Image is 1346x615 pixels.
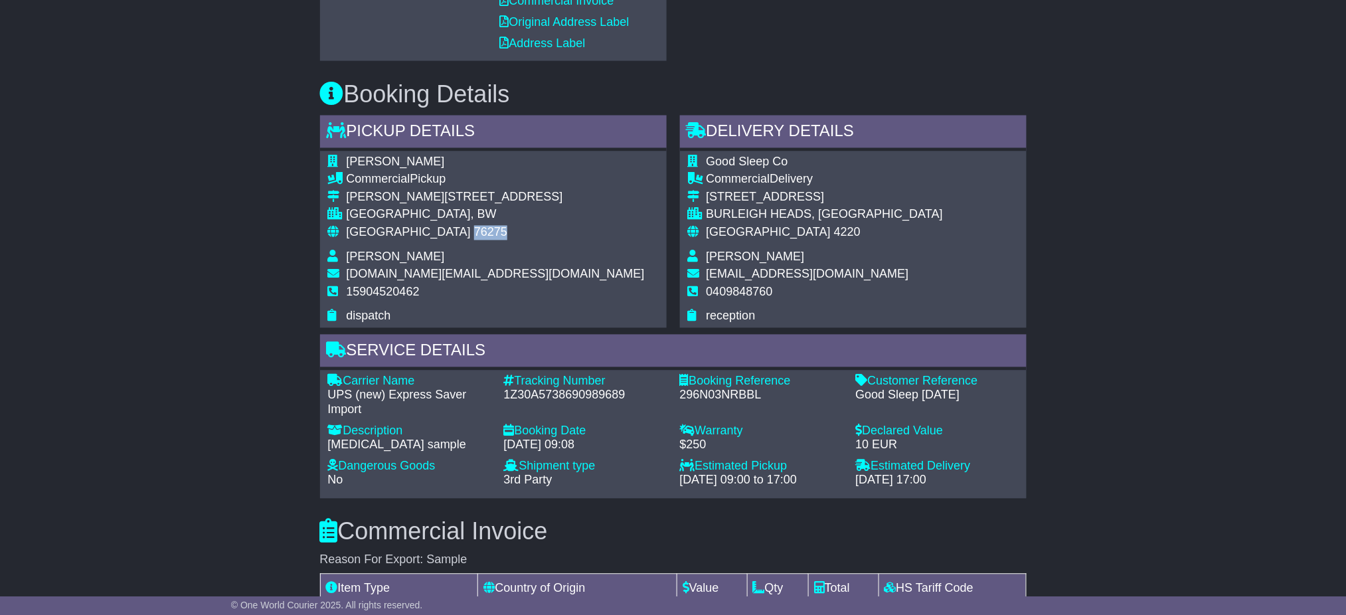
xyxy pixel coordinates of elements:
[707,173,943,187] div: Delivery
[328,424,491,439] div: Description
[856,375,1019,389] div: Customer Reference
[504,474,552,487] span: 3rd Party
[347,268,645,281] span: [DOMAIN_NAME][EMAIL_ADDRESS][DOMAIN_NAME]
[707,173,770,186] span: Commercial
[347,173,410,186] span: Commercial
[707,191,943,205] div: [STREET_ADDRESS]
[680,474,843,488] div: [DATE] 09:00 to 17:00
[347,250,445,264] span: [PERSON_NAME]
[328,375,491,389] div: Carrier Name
[504,424,667,439] div: Booking Date
[747,574,808,604] td: Qty
[328,474,343,487] span: No
[680,116,1027,151] div: Delivery Details
[707,208,943,222] div: BURLEIGH HEADS, [GEOGRAPHIC_DATA]
[320,519,1027,545] h3: Commercial Invoice
[347,309,391,323] span: dispatch
[504,460,667,474] div: Shipment type
[347,226,471,239] span: [GEOGRAPHIC_DATA]
[347,155,445,169] span: [PERSON_NAME]
[677,574,748,604] td: Value
[680,460,843,474] div: Estimated Pickup
[707,286,773,299] span: 0409848760
[680,438,843,453] div: $250
[707,155,788,169] span: Good Sleep Co
[320,574,478,604] td: Item Type
[500,37,586,50] a: Address Label
[680,375,843,389] div: Booking Reference
[320,553,1027,568] div: Reason For Export: Sample
[320,116,667,151] div: Pickup Details
[808,574,879,604] td: Total
[680,389,843,403] div: 296N03NRBBL
[347,191,645,205] div: [PERSON_NAME][STREET_ADDRESS]
[856,389,1019,403] div: Good Sleep [DATE]
[504,389,667,403] div: 1Z30A5738690989689
[328,438,491,453] div: [MEDICAL_DATA] sample
[231,600,423,610] span: © One World Courier 2025. All rights reserved.
[328,460,491,474] div: Dangerous Goods
[856,438,1019,453] div: 10 EUR
[478,574,677,604] td: Country of Origin
[856,424,1019,439] div: Declared Value
[320,81,1027,108] h3: Booking Details
[834,226,861,239] span: 4220
[347,286,420,299] span: 15904520462
[707,268,909,281] span: [EMAIL_ADDRESS][DOMAIN_NAME]
[347,173,645,187] div: Pickup
[707,309,756,323] span: reception
[347,208,645,222] div: [GEOGRAPHIC_DATA], BW
[707,226,831,239] span: [GEOGRAPHIC_DATA]
[680,424,843,439] div: Warranty
[856,474,1019,488] div: [DATE] 17:00
[707,250,805,264] span: [PERSON_NAME]
[500,15,630,29] a: Original Address Label
[879,574,1026,604] td: HS Tariff Code
[504,375,667,389] div: Tracking Number
[474,226,507,239] span: 76275
[504,438,667,453] div: [DATE] 09:08
[328,389,491,417] div: UPS (new) Express Saver Import
[320,335,1027,371] div: Service Details
[856,460,1019,474] div: Estimated Delivery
